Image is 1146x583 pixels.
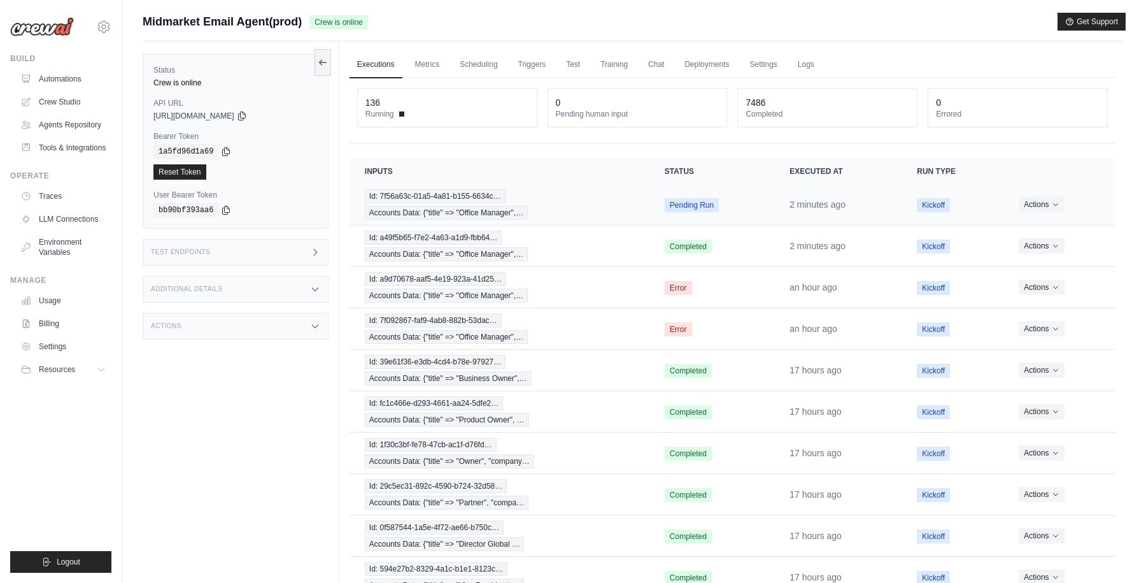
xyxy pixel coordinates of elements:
th: Run Type [902,159,1003,184]
div: Operate [10,171,111,181]
a: View execution details for Id [365,479,634,510]
button: Logout [10,551,111,573]
button: Actions for execution [1019,404,1064,419]
span: Completed [665,447,712,461]
span: Completed [665,529,712,543]
a: Tools & Integrations [15,138,111,158]
span: Id: 39e61f36-e3db-4cd4-b78e-97927… [365,355,506,369]
span: Completed [665,240,712,254]
a: View execution details for Id [365,355,634,385]
span: Crew is online [309,15,367,29]
span: Id: 7f092867-faf9-4ab8-882b-53dac… [365,313,502,327]
div: 0 [556,96,561,109]
a: View execution details for Id [365,189,634,220]
span: Error [665,322,692,336]
time: October 7, 2025 at 18:37 IST [789,199,845,210]
span: Id: a9d70678-aaf5-4e19-923a-41d25… [365,272,506,286]
a: Billing [15,313,111,334]
time: October 7, 2025 at 01:56 IST [789,448,842,458]
span: Kickoff [917,198,950,212]
div: Manage [10,275,111,285]
span: Id: 1f30c3bf-fe78-47cb-ac1f-d76fd… [365,438,497,452]
a: Crew Studio [15,92,111,112]
label: Bearer Token [153,131,318,141]
span: Id: fc1c466e-d293-4661-aa24-5dfe2… [365,396,503,410]
h3: Actions [151,322,181,330]
div: Build [10,54,111,64]
a: Triggers [511,52,554,78]
span: Id: 594e27b2-8329-4a1c-b1e1-8123c… [365,562,507,576]
span: Kickoff [917,405,950,419]
a: Scheduling [452,52,505,78]
span: Accounts Data: {"title" => "Business Owner",… [365,371,532,385]
span: Running [365,109,394,119]
a: Settings [742,52,784,78]
time: October 7, 2025 at 01:55 IST [789,531,842,541]
button: Actions for execution [1019,528,1064,543]
time: October 7, 2025 at 01:55 IST [789,489,842,500]
span: Completed [665,488,712,502]
time: October 7, 2025 at 17:48 IST [789,324,837,334]
span: Kickoff [917,447,950,461]
span: Id: 0f587544-1a5e-4f72-ae66-b750c… [365,521,504,535]
button: Actions for execution [1019,238,1064,254]
button: Actions for execution [1019,363,1064,378]
span: Id: a49f5b65-f7e2-4a63-a1d9-fbb64… [365,231,502,245]
span: Completed [665,405,712,419]
div: 136 [365,96,380,109]
a: Settings [15,336,111,357]
span: Completed [665,364,712,378]
h3: Additional Details [151,285,222,293]
span: Accounts Data: {"title" => "Owner", "company… [365,454,534,468]
code: 1a5fd96d1a69 [153,144,218,159]
div: 7486 [746,96,765,109]
span: Midmarket Email Agent(prod) [143,13,302,31]
span: Kickoff [917,240,950,254]
span: [URL][DOMAIN_NAME] [153,111,234,121]
a: View execution details for Id [365,521,634,551]
span: Accounts Data: {"title" => "Director Global … [365,537,524,551]
span: Accounts Data: {"title" => "Office Manager",… [365,289,528,303]
span: Logout [57,557,80,567]
button: Resources [15,359,111,380]
a: Traces [15,186,111,206]
button: Actions for execution [1019,321,1064,336]
span: Kickoff [917,364,950,378]
a: View execution details for Id [365,313,634,344]
time: October 7, 2025 at 18:37 IST [789,241,845,251]
a: Agents Repository [15,115,111,135]
span: Accounts Data: {"title" => "Product Owner", … [365,413,529,427]
a: Deployments [677,52,737,78]
button: Actions for execution [1019,280,1064,295]
button: Actions for execution [1019,445,1064,461]
span: Kickoff [917,488,950,502]
span: Accounts Data: {"title" => "Partner", "compa… [365,496,528,510]
a: LLM Connections [15,209,111,229]
h3: Test Endpoints [151,248,211,256]
button: Get Support [1058,13,1126,31]
th: Executed at [774,159,902,184]
span: Error [665,281,692,295]
button: Actions for execution [1019,197,1064,212]
img: Logo [10,17,74,36]
time: October 7, 2025 at 17:48 IST [789,282,837,292]
dt: Errored [936,109,1100,119]
th: Status [649,159,774,184]
span: Resources [39,364,75,375]
code: bb90bf393aa6 [153,203,218,218]
span: Kickoff [917,529,950,543]
a: Training [593,52,635,78]
time: October 7, 2025 at 01:56 IST [789,407,842,417]
time: October 7, 2025 at 01:55 IST [789,572,842,582]
a: View execution details for Id [365,231,634,261]
a: Metrics [407,52,448,78]
a: Usage [15,291,111,311]
a: Reset Token [153,164,206,180]
label: User Bearer Token [153,190,318,200]
button: Actions for execution [1019,487,1064,502]
span: Accounts Data: {"title" => "Office Manager",… [365,206,528,220]
th: Inputs [350,159,649,184]
time: October 7, 2025 at 01:56 IST [789,365,842,375]
a: View execution details for Id [365,438,634,468]
a: Automations [15,69,111,89]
